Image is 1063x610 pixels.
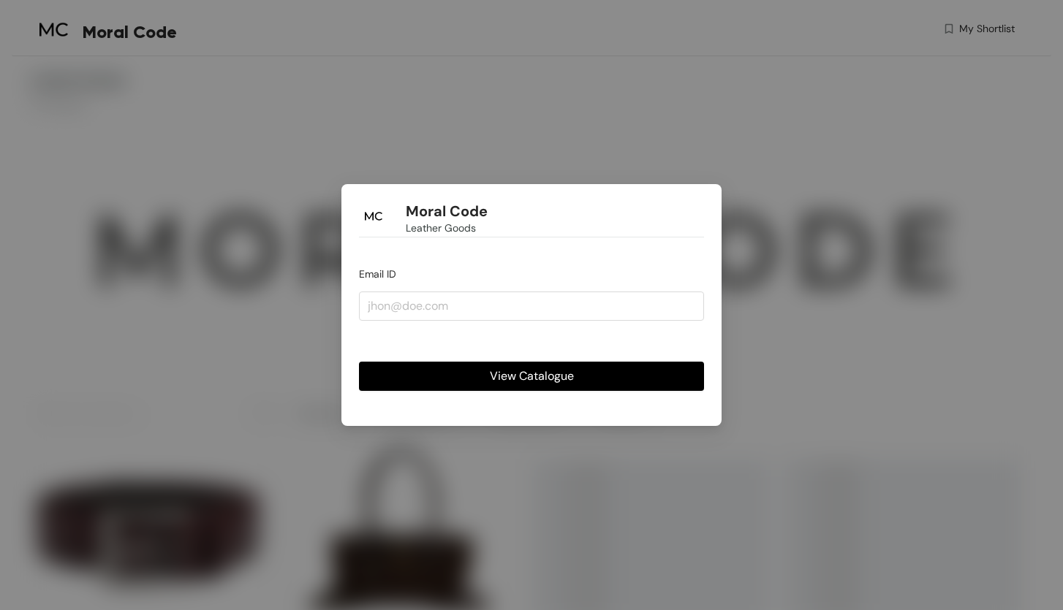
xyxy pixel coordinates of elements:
[406,202,488,221] h1: Moral Code
[490,367,574,385] span: View Catalogue
[359,291,704,321] input: jhon@doe.com
[359,202,388,231] img: Buyer Portal
[359,362,704,391] button: View Catalogue
[406,220,476,236] span: Leather Goods
[359,267,396,281] span: Email ID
